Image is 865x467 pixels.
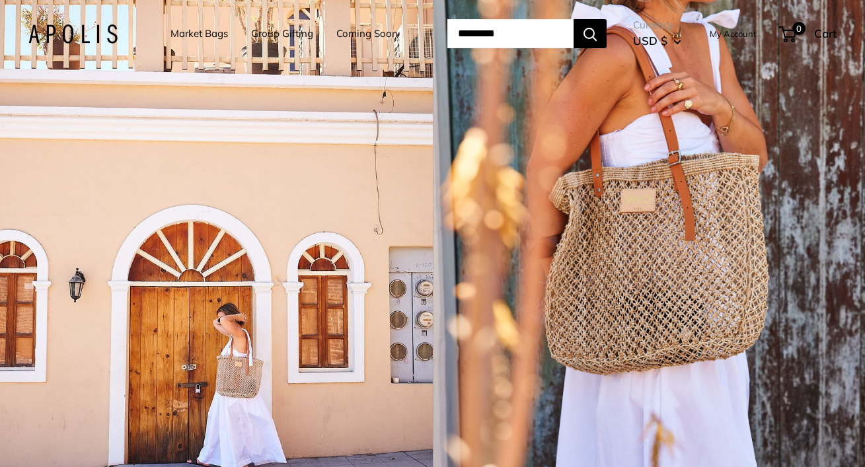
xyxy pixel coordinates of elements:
span: Cart [814,26,837,40]
a: Coming Soon [336,24,398,43]
button: Search [574,19,607,48]
a: Group Gifting [251,24,313,43]
a: My Account [710,26,757,42]
a: Market Bags [170,24,228,43]
a: 0 Cart [780,23,837,44]
button: USD $ [633,30,681,52]
input: Search... [447,19,574,48]
span: Currency [633,16,681,34]
img: Apolis [28,24,118,44]
span: 0 [792,22,806,35]
span: USD $ [633,34,667,48]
